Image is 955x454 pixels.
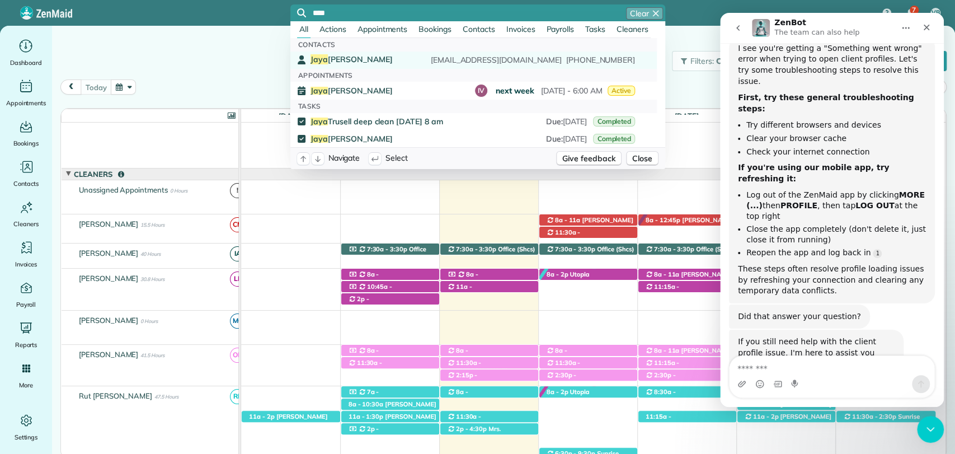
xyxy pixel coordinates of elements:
[16,299,36,310] span: Payroll
[554,216,581,224] span: 8a - 11a
[4,37,48,68] a: Dashboard
[539,227,637,238] div: [STREET_ADDRESS]
[539,357,637,369] div: [STREET_ADDRESS]
[562,116,586,126] span: [DATE]
[716,56,766,66] span: Coming soon
[440,411,538,423] div: [STREET_ADDRESS][PERSON_NAME][PERSON_NAME]
[297,8,306,17] svg: Focus search
[328,152,360,165] span: Navigate
[447,367,508,382] span: [PERSON_NAME] ([PHONE_NUMBER])
[545,116,562,126] span: Due :
[341,399,439,410] div: [STREET_ADDRESS]
[298,71,353,79] span: Appointments
[720,13,944,407] iframe: Intercom live chat
[13,138,39,149] span: Bookings
[630,8,649,19] span: Clear
[348,295,369,311] span: 2p - 4:30p
[447,413,482,428] span: 11:30a - 1:30p
[546,354,620,370] span: [PERSON_NAME] ([PHONE_NUMBER])
[585,24,605,34] span: Tasks
[597,116,631,125] span: Completed
[898,1,922,26] div: 7 unread notifications
[418,24,451,34] span: Bookings
[348,413,436,428] span: [PERSON_NAME] ([PHONE_NUMBER])
[230,348,245,363] span: OP
[17,367,26,376] button: Upload attachment
[645,371,676,387] span: 2:30p - 4:45p
[447,354,521,370] span: [PERSON_NAME] ([PHONE_NUMBER])
[230,183,245,198] span: !
[348,279,422,294] span: [PERSON_NAME] ([PHONE_NUMBER])
[348,303,418,319] span: [PERSON_NAME] ([PHONE_NUMBER])
[447,245,535,261] span: Office (Shcs) ([PHONE_NUMBER])
[546,216,633,232] span: [PERSON_NAME] ([PHONE_NUMBER])
[645,413,671,428] span: 11:15a - 1:45p
[348,433,418,449] span: [PERSON_NAME] ([PHONE_NUMBER])
[341,345,439,357] div: [STREET_ADDRESS]
[556,151,622,166] button: Give feedback
[851,413,897,420] span: 11:30a - 2:30p
[311,54,392,64] span: [PERSON_NAME]
[348,291,418,307] span: [PERSON_NAME] ([PHONE_NUMBER])
[348,396,409,412] span: [PERSON_NAME] ([PHONE_NUMBER])
[653,270,680,278] span: 8a - 11a
[546,270,569,278] span: 8a - 2p
[4,411,48,443] a: Settings
[440,244,538,255] div: 11940 [US_STATE] 181 - Fairhope, AL, 36532
[546,236,616,252] span: [PERSON_NAME] ([PHONE_NUMBER])
[546,245,634,261] span: Office (Shcs) ([PHONE_NUMBER])
[546,228,581,244] span: 11:30a - 1:30p
[597,134,631,143] span: Completed
[440,369,538,381] div: [STREET_ADDRESS]
[645,379,715,395] span: [PERSON_NAME] ([PHONE_NUMBER])
[545,133,562,143] span: Due :
[554,245,596,253] span: 7:30a - 3:30p
[626,7,663,20] button: Clear
[53,367,62,376] button: Gif picker
[645,421,715,437] span: [PERSON_NAME] ([PHONE_NUMBER])
[917,416,944,443] iframe: Intercom live chat
[447,279,521,294] span: [PERSON_NAME] ([PHONE_NUMBER])
[348,400,436,416] span: [PERSON_NAME] ([PHONE_NUMBER])
[843,413,920,437] span: Sunrise Dermatology ([PHONE_NUMBER])
[493,83,537,98] span: next week
[455,245,497,253] span: 7:30a - 3:30p
[298,102,321,110] span: Tasks
[4,158,48,189] a: Contacts
[645,367,715,382] span: [PERSON_NAME] ([PHONE_NUMBER])
[440,357,538,369] div: [STREET_ADDRESS]
[546,388,569,396] span: 8a - 2p
[645,283,680,298] span: 11:15a - 2:15p
[616,24,648,34] span: Cleaners
[290,82,657,100] a: Jaya[PERSON_NAME]IVnext week[DATE] - 6:00 AMActive
[638,269,736,280] div: [STREET_ADDRESS]
[447,347,469,362] span: 8a - 11:15a
[72,170,126,179] span: Cleaners
[290,51,657,68] a: Jaya[PERSON_NAME][EMAIL_ADDRESS][DOMAIN_NAME][PHONE_NUMBER]
[632,153,652,164] span: Close
[932,8,940,17] span: VB
[737,411,835,423] div: [STREET_ADDRESS]
[4,77,48,109] a: Appointments
[440,386,538,398] div: [STREET_ADDRESS]
[348,354,412,370] span: [PERSON_NAME] ([PHONE_NUMBER])
[440,423,538,435] div: [STREET_ADDRESS][PERSON_NAME]
[447,291,517,307] span: [PERSON_NAME] ([PHONE_NUMBER])
[645,270,732,286] span: [PERSON_NAME] ([PHONE_NUMBER])
[546,270,607,294] span: Utopia [PERSON_NAME] ([PHONE_NUMBER])
[447,379,517,403] span: [PERSON_NAME] ([PHONE_NUMBER], [PHONE_NUMBER])
[744,413,831,428] span: [PERSON_NAME] ([PHONE_NUMBER])
[13,218,39,230] span: Cleaners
